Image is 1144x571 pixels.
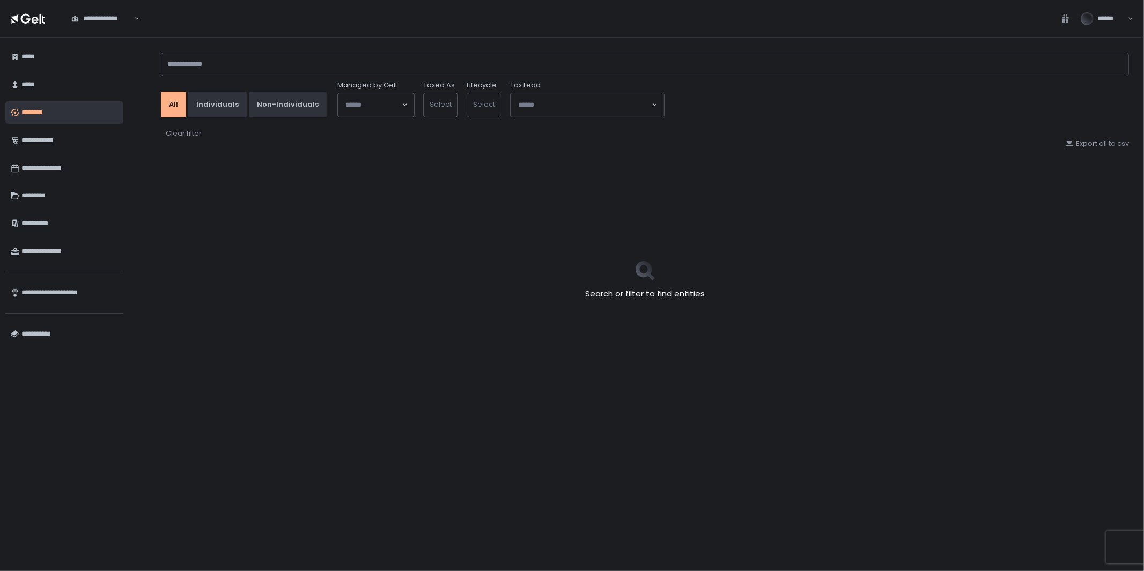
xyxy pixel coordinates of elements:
[511,93,664,117] div: Search for option
[510,80,541,90] span: Tax Lead
[473,99,495,109] span: Select
[64,7,139,29] div: Search for option
[169,100,178,109] div: All
[467,80,497,90] label: Lifecycle
[165,128,202,139] button: Clear filter
[249,92,327,117] button: Non-Individuals
[345,100,401,110] input: Search for option
[430,99,452,109] span: Select
[337,80,397,90] span: Managed by Gelt
[338,93,414,117] div: Search for option
[161,92,186,117] button: All
[585,288,705,300] h2: Search or filter to find entities
[518,100,651,110] input: Search for option
[166,129,202,138] div: Clear filter
[423,80,455,90] label: Taxed As
[196,100,239,109] div: Individuals
[188,92,247,117] button: Individuals
[257,100,319,109] div: Non-Individuals
[1065,139,1129,149] button: Export all to csv
[132,13,133,24] input: Search for option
